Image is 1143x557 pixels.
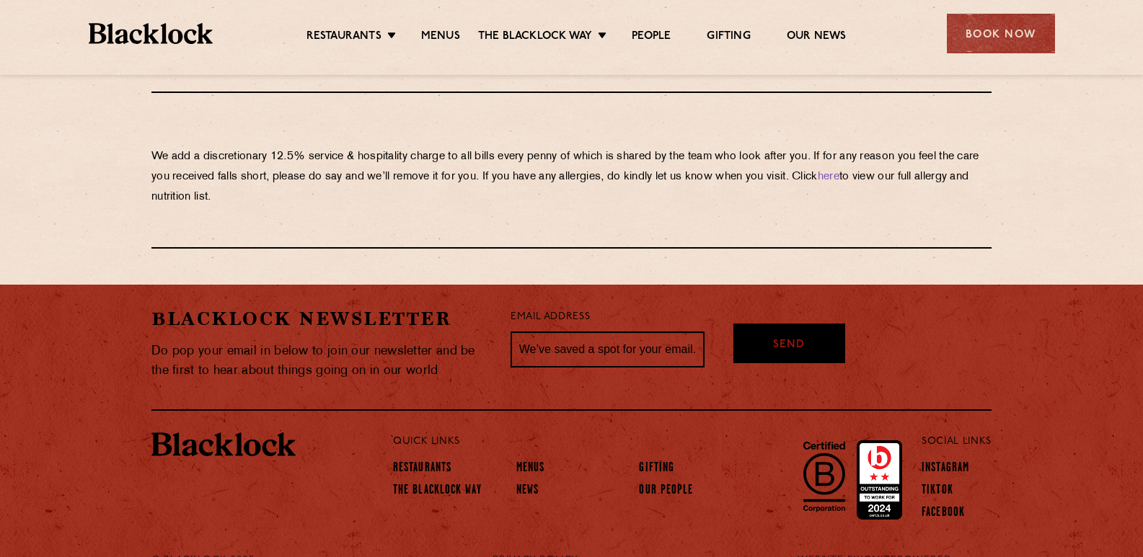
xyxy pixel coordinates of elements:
[151,306,489,331] h2: Blacklock Newsletter
[947,14,1055,53] div: Book Now
[151,147,992,208] p: We add a discretionary 12.5% service & hospitality charge to all bills every penny of which is sh...
[707,30,750,45] a: Gifting
[306,30,381,45] a: Restaurants
[151,342,489,380] p: Do pop your email in below to join our newsletter and be the first to hear about things going on ...
[818,171,839,182] a: here
[151,432,296,457] img: BL_Textured_Logo-footer-cropped.svg
[478,30,592,45] a: The Blacklock Way
[632,30,671,45] a: People
[393,432,874,451] p: Quick Links
[516,461,545,477] a: Menus
[511,309,590,326] label: Email Address
[421,30,460,45] a: Menus
[922,506,965,522] a: Facebook
[516,484,539,499] a: News
[922,461,969,477] a: Instagram
[639,484,693,499] a: Our People
[639,461,674,477] a: Gifting
[511,331,705,367] input: We’ve saved a spot for your email...
[922,484,953,499] a: TikTok
[857,440,902,520] img: Accred_2023_2star.png
[787,30,847,45] a: Our News
[773,337,805,354] span: Send
[393,484,482,499] a: The Blacklock Way
[393,461,451,477] a: Restaurants
[795,433,854,520] img: B-Corp-Logo-Black-RGB.svg
[922,432,992,451] p: Social Links
[89,23,213,44] img: BL_Textured_Logo-footer-cropped.svg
